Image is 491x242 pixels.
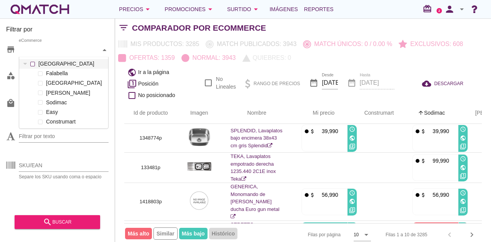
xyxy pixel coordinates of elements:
button: Match únicos: 0 / 0.00 % [300,37,395,51]
i: fiber_manual_record [415,192,420,198]
button: buscar [15,215,100,229]
a: Reportes [301,2,337,17]
i: access_time [349,190,355,196]
i: attach_money [310,192,315,198]
a: GENERICA, Monomando de [PERSON_NAME] ducha Euro gun metal [231,184,279,219]
p: Ofertas: 1359 [126,53,175,63]
i: filter_1 [460,207,466,213]
label: Sodimac [44,98,106,107]
i: public [460,165,466,171]
img: 1348774p_15.jpg [187,127,211,147]
span: Similar [153,227,178,240]
i: category [6,71,15,80]
i: search [43,217,52,227]
i: fiber_manual_record [304,192,310,198]
p: Normal: 3943 [189,53,236,63]
th: Nombre: Not sorted. [221,102,292,124]
i: access_time [349,126,355,132]
span: No posicionado [138,91,175,99]
i: attach_money [310,128,315,134]
span: Ir a la página [138,68,169,76]
div: Separe los SKU usando coma o espacio [19,175,109,179]
div: Surtido [227,5,260,14]
i: access_time [460,126,466,132]
i: arrow_drop_down [206,5,215,14]
p: Match únicos: 0 / 0.00 % [311,40,392,49]
span: Posición [138,80,158,88]
i: public [349,198,355,204]
p: 39,990 [426,127,449,135]
img: 133481p_15.jpg [186,157,213,176]
label: [PERSON_NAME] [44,88,106,98]
input: Desde [322,77,338,89]
i: arrow_drop_down [362,230,371,239]
a: SPLENDID, Lavaplatos bajo encimera 38x43 cm gris Splendid [231,128,282,148]
button: Precios [113,2,158,17]
span: DESCARGAR [434,80,463,87]
i: cloud_download [422,79,434,88]
i: fiber_manual_record [415,128,420,134]
div: buscar [21,217,94,227]
p: 56,990 [315,191,338,199]
label: Falabella [44,69,106,78]
i: local_mall [6,99,15,108]
th: Mi precio: Not sorted. Activate to sort ascending. [292,102,349,124]
label: [GEOGRAPHIC_DATA] [44,78,106,88]
i: filter_1 [127,79,137,89]
i: public [460,198,466,204]
i: attach_money [420,128,426,134]
a: 2 [437,8,442,13]
i: arrow_drop_down [457,5,466,14]
i: attach_money [420,158,426,164]
i: access_time [460,156,466,162]
button: Normal: 3943 [178,51,239,65]
p: 133481p [133,164,168,171]
label: Easy [44,107,106,117]
i: public [349,135,355,141]
div: Promociones [165,5,215,14]
p: 39,990 [315,127,338,135]
button: Surtido [221,2,267,17]
text: 2 [438,9,440,12]
label: [GEOGRAPHIC_DATA] [36,59,106,69]
label: No Lineales [216,75,236,91]
i: person [442,4,457,15]
a: TEKA, Lavaplatos empotrado derecha 1235.440 2C1E inox Teka [231,153,276,182]
span: Más alto [125,228,152,239]
a: white-qmatch-logo [9,2,71,17]
a: Imágenes [267,2,301,17]
i: public [460,135,466,141]
i: attach_money [420,192,426,198]
i: fiber_manual_record [415,158,420,164]
i: arrow_drop_down [251,5,260,14]
i: access_time [460,190,466,196]
h2: Comparador por eCommerce [132,22,266,34]
p: 1418803p [133,198,168,206]
th: Construmart: Not sorted. Activate to sort ascending. [349,102,403,124]
span: Más bajo [179,228,208,239]
span: Reportes [304,5,334,14]
i: fiber_manual_record [304,128,310,134]
div: 10 [354,231,359,238]
img: 64e4b54d-feb2-4c63-abef-3c8f9f3b010a.png [189,191,209,210]
i: store [6,45,15,54]
span: Imágenes [270,5,298,14]
i: redeem [423,4,435,13]
th: Sodimac: Sorted ascending. Activate to sort descending. [403,102,460,124]
p: 56,990 [426,191,449,199]
h3: Filtrar por [6,25,109,37]
th: Imagen: Not sorted. [177,102,222,124]
i: arrow_drop_down [143,5,152,14]
i: filter_2 [349,207,355,213]
div: Precios [119,5,152,14]
div: Filas 1 a 10 de 3285 [386,231,427,238]
button: DESCARGAR [416,77,470,91]
i: filter_1 [460,143,466,150]
button: Promociones [158,2,221,17]
i: check_box_outline_blank [127,91,137,100]
th: Id de producto: Not sorted. [124,102,177,124]
i: date_range [309,78,318,87]
span: Histórico [209,228,238,239]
